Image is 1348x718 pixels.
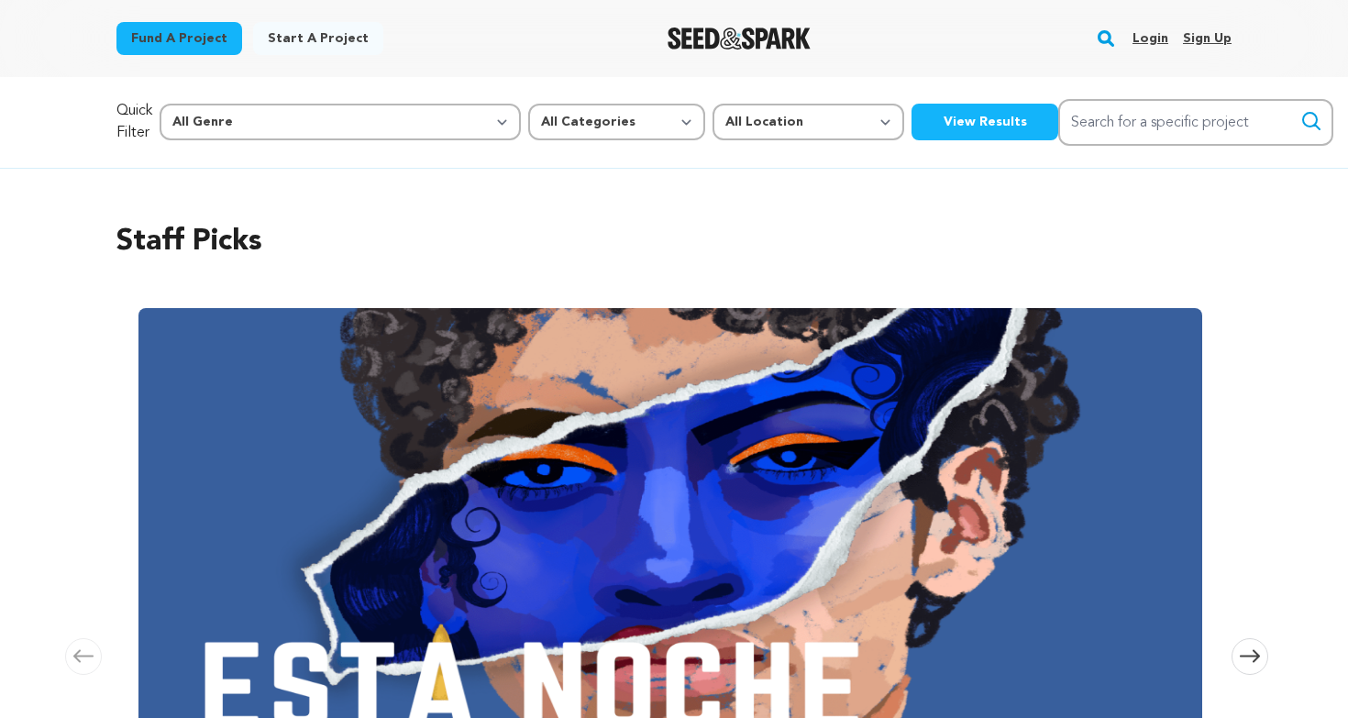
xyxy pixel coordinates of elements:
[912,104,1058,140] button: View Results
[1133,24,1168,53] a: Login
[116,100,152,144] p: Quick Filter
[116,22,242,55] a: Fund a project
[668,28,812,50] a: Seed&Spark Homepage
[668,28,812,50] img: Seed&Spark Logo Dark Mode
[1058,99,1333,146] input: Search for a specific project
[253,22,383,55] a: Start a project
[1183,24,1232,53] a: Sign up
[116,220,1232,264] h2: Staff Picks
